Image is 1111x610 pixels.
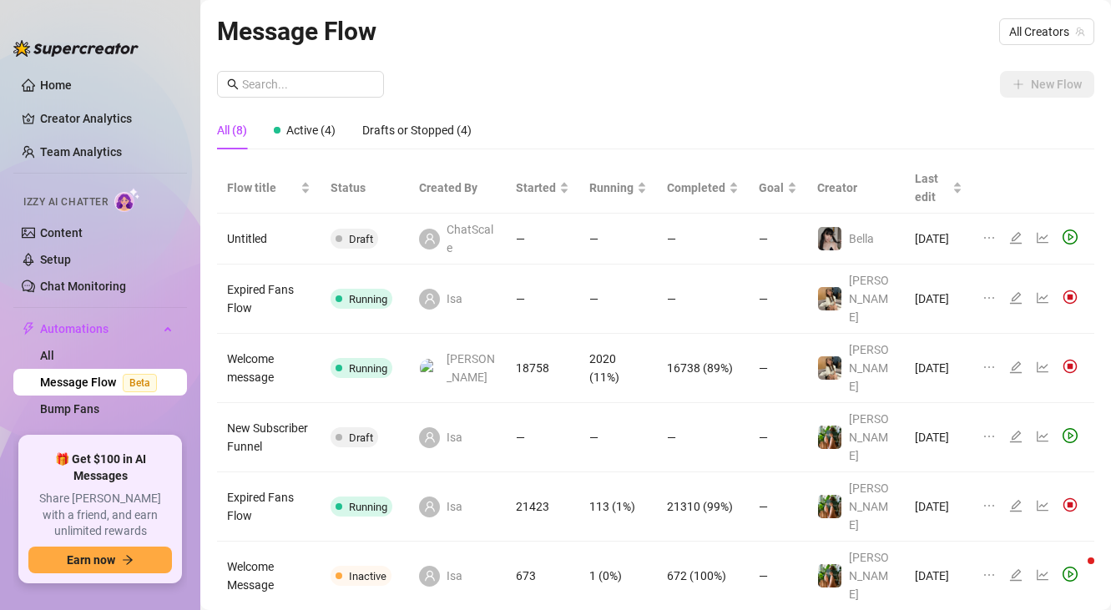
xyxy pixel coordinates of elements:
[657,214,749,265] td: —
[349,293,387,305] span: Running
[1009,19,1084,44] span: All Creators
[657,334,749,403] td: 16738 (89%)
[1063,229,1078,245] span: play-circle
[242,75,374,93] input: Search...
[849,232,874,245] span: Bella
[807,163,905,214] th: Creator
[905,334,972,403] td: [DATE]
[13,40,139,57] img: logo-BBDzfeDw.svg
[349,233,373,245] span: Draft
[657,163,749,214] th: Completed
[579,265,658,334] td: —
[1063,290,1078,305] img: svg%3e
[1000,71,1094,98] button: New Flow
[905,472,972,542] td: [DATE]
[506,472,579,542] td: 21423
[1009,291,1023,305] span: edit
[447,497,462,516] span: Isa
[447,428,462,446] span: Isa
[982,568,996,582] span: ellipsis
[749,265,807,334] td: —
[447,290,462,308] span: Isa
[579,163,658,214] th: Running
[1009,568,1023,582] span: edit
[424,233,436,245] span: user
[749,403,807,472] td: —
[349,431,373,444] span: Draft
[657,403,749,472] td: —
[982,291,996,305] span: ellipsis
[122,554,134,566] span: arrow-right
[40,315,159,342] span: Automations
[1009,231,1023,245] span: edit
[1063,428,1078,443] span: play-circle
[818,426,841,449] img: Sabrina
[849,343,889,393] span: [PERSON_NAME]
[227,78,239,90] span: search
[227,179,297,197] span: Flow title
[982,360,996,374] span: ellipsis
[516,179,556,197] span: Started
[217,403,321,472] td: New Subscriber Funnel
[349,501,387,513] span: Running
[818,564,841,587] img: Sabrina
[905,163,972,214] th: Last edit
[424,501,436,512] span: user
[67,553,115,567] span: Earn now
[349,570,386,582] span: Inactive
[1036,231,1049,245] span: line-chart
[22,322,35,335] span: thunderbolt
[23,194,108,210] span: Izzy AI Chatter
[749,214,807,265] td: —
[849,551,889,601] span: [PERSON_NAME]
[506,163,579,214] th: Started
[321,163,409,214] th: Status
[424,570,436,582] span: user
[409,163,505,214] th: Created By
[589,179,634,197] span: Running
[849,274,889,324] span: [PERSON_NAME]
[1036,568,1049,582] span: line-chart
[849,412,889,462] span: [PERSON_NAME]
[579,472,658,542] td: 113 (1%)
[40,78,72,92] a: Home
[579,403,658,472] td: —
[818,287,841,310] img: Sabrina
[447,220,495,257] span: ChatScale
[749,334,807,403] td: —
[424,431,436,443] span: user
[657,265,749,334] td: —
[286,124,336,137] span: Active (4)
[40,349,54,362] a: All
[818,356,841,380] img: Sabrina
[759,179,784,197] span: Goal
[28,451,172,484] span: 🎁 Get $100 in AI Messages
[28,491,172,540] span: Share [PERSON_NAME] with a friend, and earn unlimited rewards
[506,214,579,265] td: —
[849,481,889,532] span: [PERSON_NAME]
[217,214,321,265] td: Untitled
[905,403,972,472] td: [DATE]
[40,145,122,159] a: Team Analytics
[217,163,321,214] th: Flow title
[217,472,321,542] td: Expired Fans Flow
[982,231,996,245] span: ellipsis
[1009,430,1023,443] span: edit
[579,214,658,265] td: —
[579,334,658,403] td: 2020 (11%)
[40,280,126,293] a: Chat Monitoring
[1009,499,1023,512] span: edit
[506,403,579,472] td: —
[905,265,972,334] td: [DATE]
[818,495,841,518] img: Sabrina
[1036,291,1049,305] span: line-chart
[123,374,157,392] span: Beta
[1075,27,1085,37] span: team
[667,179,725,197] span: Completed
[818,227,841,250] img: Bella
[982,499,996,512] span: ellipsis
[424,293,436,305] span: user
[1063,359,1078,374] img: svg%3e
[114,188,140,212] img: AI Chatter
[905,214,972,265] td: [DATE]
